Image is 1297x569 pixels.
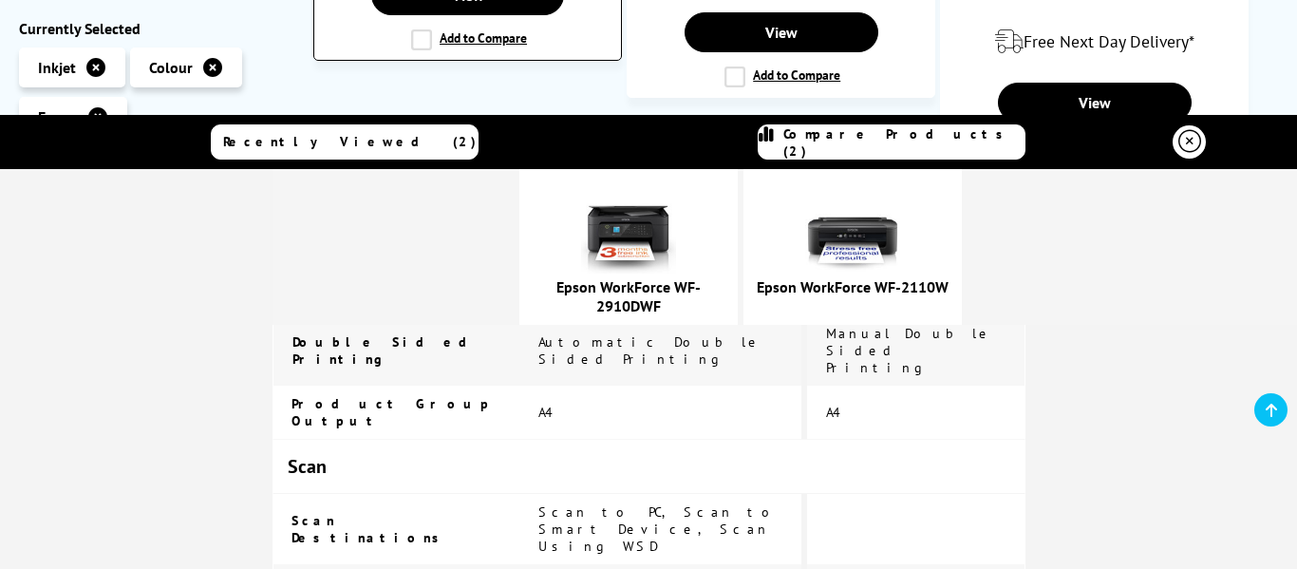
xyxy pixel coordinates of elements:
[149,58,193,77] span: Colour
[19,19,294,38] div: Currently Selected
[581,179,676,274] img: epson-wf-2910dwf-front-subscription-small.jpg
[38,58,76,77] span: Inkjet
[411,29,527,50] label: Add to Compare
[223,133,477,150] span: Recently Viewed (2)
[998,83,1192,123] a: View
[950,15,1238,68] div: modal_delivery
[758,124,1025,160] a: Compare Products (2)
[292,333,486,368] span: Double Sided Printing
[38,107,78,126] span: Epson
[826,404,843,421] span: A4
[685,12,878,52] a: View
[538,503,780,555] span: Scan to PC, Scan to Smart Device, Scan Using WSD
[211,124,479,160] a: Recently Viewed (2)
[724,66,840,87] label: Add to Compare
[538,404,555,421] span: A4
[783,125,1024,160] span: Compare Products (2)
[556,277,701,315] a: Epson WorkForce WF-2910DWF
[805,179,900,274] img: epson-wf-2110w-front-new-small.jpg
[538,333,762,368] span: Automatic Double Sided Printing
[826,325,993,376] span: Manual Double Sided Printing
[291,512,449,546] span: Scan Destinations
[757,277,949,296] a: Epson WorkForce WF-2110W
[288,454,327,479] span: Scan
[291,395,494,429] span: Product Group Output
